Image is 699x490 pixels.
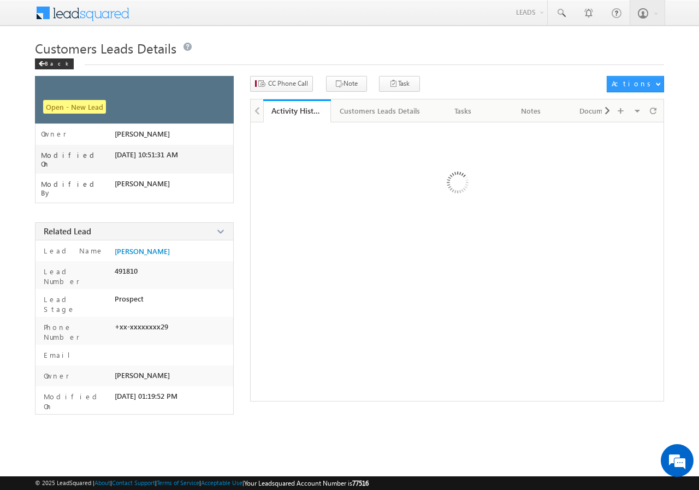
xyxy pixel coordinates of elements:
span: +xx-xxxxxxxx29 [115,322,168,331]
label: Phone Number [41,322,110,342]
label: Owner [41,371,69,381]
span: Prospect [115,294,144,303]
a: [PERSON_NAME] [115,247,170,256]
div: Documents [574,104,623,117]
a: Documents [565,99,633,122]
label: Email [41,350,79,360]
div: Customers Leads Details [340,104,420,117]
a: Tasks [430,99,497,122]
span: [DATE] 01:19:52 PM [115,392,177,400]
li: Activity History [263,99,331,121]
a: Terms of Service [157,479,199,486]
span: 491810 [115,267,138,275]
div: Back [35,58,74,69]
label: Lead Name [41,246,104,256]
button: Note [326,76,367,92]
img: Loading ... [400,128,513,241]
span: [PERSON_NAME] [115,129,170,138]
span: 77516 [352,479,369,487]
span: Your Leadsquared Account Number is [244,479,369,487]
div: Notes [506,104,555,117]
span: Open - New Lead [43,100,106,114]
a: Notes [497,99,565,122]
div: Actions [612,79,655,88]
label: Owner [41,129,67,138]
label: Lead Stage [41,294,110,314]
span: [PERSON_NAME] [115,179,170,188]
a: Customers Leads Details [331,99,430,122]
span: Customers Leads Details [35,39,176,57]
span: Related Lead [44,226,91,237]
a: Acceptable Use [201,479,242,486]
label: Lead Number [41,267,110,286]
button: Task [379,76,420,92]
button: Actions [607,76,664,92]
label: Modified By [41,180,115,197]
button: CC Phone Call [250,76,313,92]
span: © 2025 LeadSquared | | | | | [35,478,369,488]
div: Tasks [439,104,488,117]
div: Activity History [271,105,323,116]
span: [PERSON_NAME] [115,371,170,380]
span: CC Phone Call [268,79,308,88]
label: Modified On [41,151,115,168]
span: [DATE] 10:51:31 AM [115,150,178,159]
a: Activity History [263,99,331,122]
a: Contact Support [112,479,155,486]
a: About [94,479,110,486]
label: Modified On [41,392,110,411]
